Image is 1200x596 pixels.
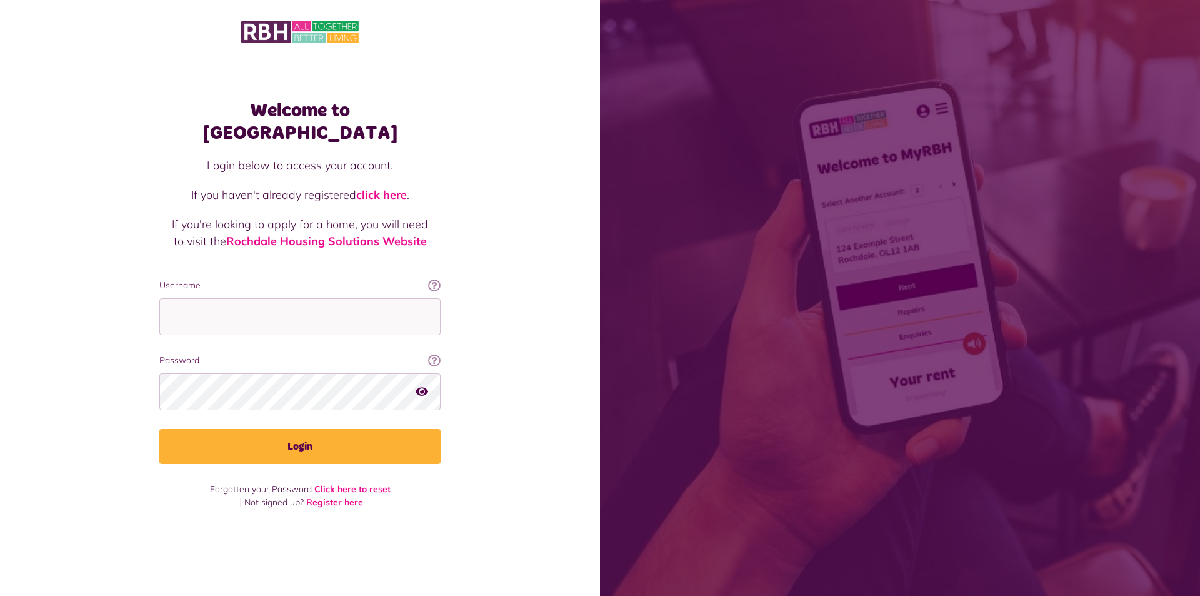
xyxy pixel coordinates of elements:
[244,497,304,508] span: Not signed up?
[306,497,363,508] a: Register here
[159,429,441,464] button: Login
[159,354,441,367] label: Password
[172,216,428,250] p: If you're looking to apply for a home, you will need to visit the
[226,234,427,248] a: Rochdale Housing Solutions Website
[356,188,407,202] a: click here
[241,19,359,45] img: MyRBH
[172,186,428,203] p: If you haven't already registered .
[159,279,441,292] label: Username
[159,99,441,144] h1: Welcome to [GEOGRAPHIC_DATA]
[210,483,312,495] span: Forgotten your Password
[172,157,428,174] p: Login below to access your account.
[314,483,391,495] a: Click here to reset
